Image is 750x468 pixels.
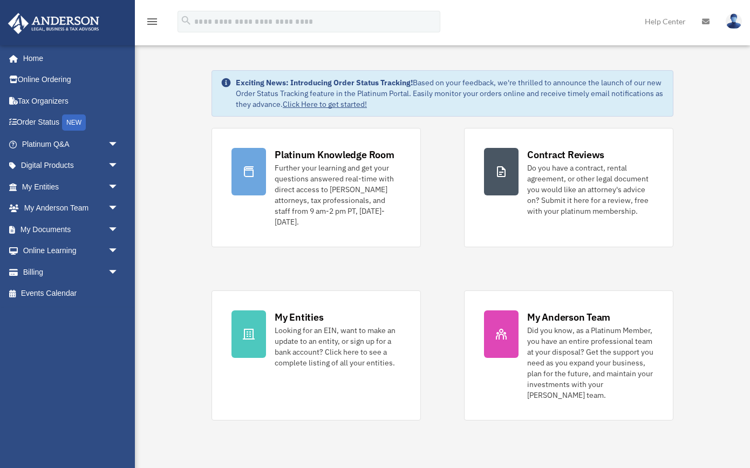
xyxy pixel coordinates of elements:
[527,162,653,216] div: Do you have a contract, rental agreement, or other legal document you would like an attorney's ad...
[8,283,135,304] a: Events Calendar
[8,240,135,262] a: Online Learningarrow_drop_down
[108,219,129,241] span: arrow_drop_down
[8,69,135,91] a: Online Ordering
[212,290,421,420] a: My Entities Looking for an EIN, want to make an update to an entity, or sign up for a bank accoun...
[180,15,192,26] i: search
[8,219,135,240] a: My Documentsarrow_drop_down
[8,90,135,112] a: Tax Organizers
[236,77,664,110] div: Based on your feedback, we're thrilled to announce the launch of our new Order Status Tracking fe...
[146,15,159,28] i: menu
[108,261,129,283] span: arrow_drop_down
[275,325,401,368] div: Looking for an EIN, want to make an update to an entity, or sign up for a bank account? Click her...
[5,13,103,34] img: Anderson Advisors Platinum Portal
[275,310,323,324] div: My Entities
[464,290,673,420] a: My Anderson Team Did you know, as a Platinum Member, you have an entire professional team at your...
[275,162,401,227] div: Further your learning and get your questions answered real-time with direct access to [PERSON_NAM...
[146,19,159,28] a: menu
[108,240,129,262] span: arrow_drop_down
[527,310,610,324] div: My Anderson Team
[8,261,135,283] a: Billingarrow_drop_down
[108,133,129,155] span: arrow_drop_down
[8,198,135,219] a: My Anderson Teamarrow_drop_down
[8,48,129,69] a: Home
[236,78,413,87] strong: Exciting News: Introducing Order Status Tracking!
[108,176,129,198] span: arrow_drop_down
[108,198,129,220] span: arrow_drop_down
[527,148,604,161] div: Contract Reviews
[62,114,86,131] div: NEW
[108,155,129,177] span: arrow_drop_down
[464,128,673,247] a: Contract Reviews Do you have a contract, rental agreement, or other legal document you would like...
[8,176,135,198] a: My Entitiesarrow_drop_down
[8,133,135,155] a: Platinum Q&Aarrow_drop_down
[726,13,742,29] img: User Pic
[275,148,394,161] div: Platinum Knowledge Room
[8,155,135,177] a: Digital Productsarrow_drop_down
[527,325,653,401] div: Did you know, as a Platinum Member, you have an entire professional team at your disposal? Get th...
[8,112,135,134] a: Order StatusNEW
[283,99,367,109] a: Click Here to get started!
[212,128,421,247] a: Platinum Knowledge Room Further your learning and get your questions answered real-time with dire...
